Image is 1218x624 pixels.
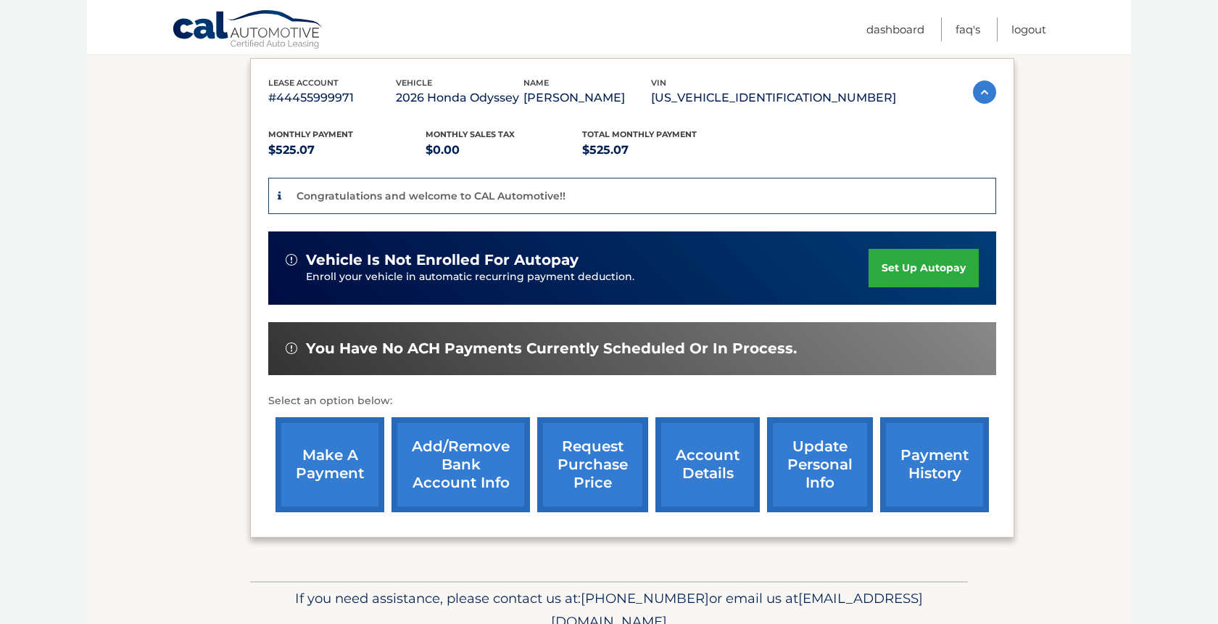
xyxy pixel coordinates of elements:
span: Monthly sales Tax [426,129,515,139]
span: vehicle is not enrolled for autopay [306,251,579,269]
p: $525.07 [268,140,426,160]
p: $525.07 [582,140,739,160]
img: alert-white.svg [286,254,297,266]
span: lease account [268,78,339,88]
p: $0.00 [426,140,583,160]
span: You have no ACH payments currently scheduled or in process. [306,340,797,358]
p: Select an option below: [268,393,996,410]
p: 2026 Honda Odyssey [396,88,523,108]
a: set up autopay [869,249,979,287]
a: FAQ's [956,17,980,41]
p: [US_VEHICLE_IDENTIFICATION_NUMBER] [651,88,896,108]
span: [PHONE_NUMBER] [581,590,709,607]
span: Monthly Payment [268,129,353,139]
a: request purchase price [537,417,648,512]
span: vehicle [396,78,432,88]
a: Dashboard [866,17,924,41]
span: vin [651,78,666,88]
span: name [523,78,549,88]
p: [PERSON_NAME] [523,88,651,108]
p: Enroll your vehicle in automatic recurring payment deduction. [306,269,869,285]
a: Add/Remove bank account info [391,417,530,512]
a: Cal Automotive [172,9,324,52]
img: accordion-active.svg [973,81,996,104]
img: alert-white.svg [286,342,297,354]
a: account details [655,417,760,512]
a: make a payment [275,417,384,512]
p: #44455999971 [268,88,396,108]
span: Total Monthly Payment [582,129,697,139]
a: Logout [1011,17,1046,41]
a: update personal info [767,417,873,512]
a: payment history [880,417,989,512]
p: Congratulations and welcome to CAL Automotive!! [297,189,565,202]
